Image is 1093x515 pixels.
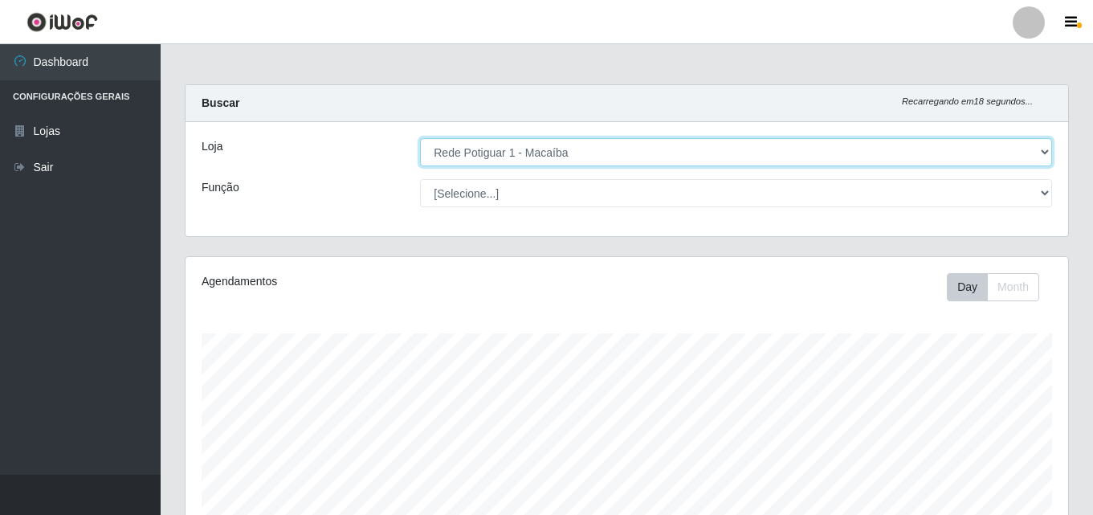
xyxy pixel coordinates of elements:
[202,138,222,155] label: Loja
[202,96,239,109] strong: Buscar
[27,12,98,32] img: CoreUI Logo
[947,273,1052,301] div: Toolbar with button groups
[987,273,1039,301] button: Month
[202,273,542,290] div: Agendamentos
[947,273,1039,301] div: First group
[902,96,1033,106] i: Recarregando em 18 segundos...
[202,179,239,196] label: Função
[947,273,988,301] button: Day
